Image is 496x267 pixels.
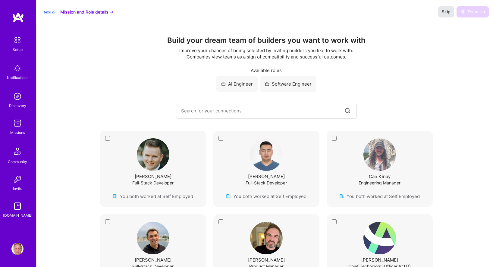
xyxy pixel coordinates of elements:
button: Skip [438,6,454,17]
div: Can Kinay [369,173,391,180]
img: company icon [113,194,118,199]
i: icon SuitcaseGray [265,82,269,86]
div: Available roles [49,67,484,74]
img: User Avatar [250,138,283,171]
img: company icon [226,194,231,199]
div: [PERSON_NAME] [135,173,171,180]
img: User Avatar [11,243,24,255]
img: discovery [11,90,24,102]
img: logo [12,12,24,23]
div: [PERSON_NAME] [248,173,285,180]
div: You both worked at Self Employed [339,193,420,199]
img: User Avatar [363,138,396,171]
img: Community [10,144,25,159]
div: Full-Stack Developer [246,180,287,186]
img: Company Logo [43,6,55,18]
img: teamwork [11,117,24,129]
button: Mission and Role details → [60,9,114,15]
div: Setup [13,46,23,53]
span: Skip [442,9,450,15]
div: Engineering Manager [359,180,400,186]
div: Improve your chances of being selected by inviting builders you like to work with. Companies view... [177,47,356,60]
div: You both worked at Self Employed [113,193,193,199]
div: [PERSON_NAME] [361,257,398,263]
div: [DOMAIN_NAME] [3,212,32,218]
div: Community [8,159,27,165]
div: Notifications [7,74,28,81]
img: guide book [11,200,24,212]
input: Search for your connections [181,103,344,118]
div: [PERSON_NAME] [135,257,171,263]
img: User Avatar [250,222,283,254]
h3: Build your dream team of builders you want to work with [49,36,484,45]
div: You both worked at Self Employed [226,193,306,199]
img: setup [11,34,24,46]
div: Missions [10,129,25,136]
i: icon SearchGrey [344,107,352,115]
i: icon SuitcaseGray [221,82,226,86]
img: company icon [339,194,344,199]
div: Discovery [9,102,26,109]
img: User Avatar [137,222,169,254]
div: Invite [13,185,22,192]
img: User Avatar [137,138,169,171]
div: AI Engineer [216,76,258,92]
div: Full-Stack Developer [132,180,174,186]
a: User Avatar [10,243,25,255]
img: User Avatar [363,222,396,254]
div: Software Engineer [260,76,316,92]
img: bell [11,62,24,74]
img: Invite [11,173,24,185]
div: [PERSON_NAME] [248,257,285,263]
